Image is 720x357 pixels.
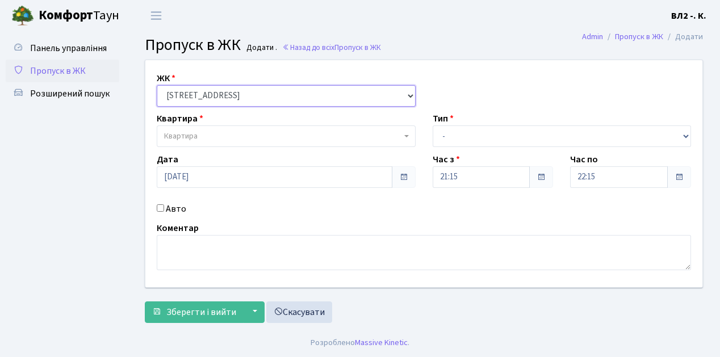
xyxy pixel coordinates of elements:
a: Massive Kinetic [355,337,408,348]
label: Дата [157,153,178,166]
label: Авто [166,202,186,216]
b: ВЛ2 -. К. [671,10,706,22]
li: Додати [663,31,703,43]
a: Панель управління [6,37,119,60]
span: Панель управління [30,42,107,54]
a: Скасувати [266,301,332,323]
button: Переключити навігацію [142,6,170,25]
button: Зберегти і вийти [145,301,244,323]
a: ВЛ2 -. К. [671,9,706,23]
b: Комфорт [39,6,93,24]
label: Час по [570,153,598,166]
span: Таун [39,6,119,26]
label: Тип [433,112,454,125]
span: Квартира [164,131,198,142]
a: Розширений пошук [6,82,119,105]
label: Коментар [157,221,199,235]
nav: breadcrumb [565,25,720,49]
span: Зберегти і вийти [166,306,236,318]
label: ЖК [157,72,175,85]
div: Розроблено . [311,337,409,349]
label: Квартира [157,112,203,125]
label: Час з [433,153,460,166]
a: Admin [582,31,603,43]
span: Пропуск в ЖК [334,42,381,53]
span: Пропуск в ЖК [145,33,241,56]
span: Пропуск в ЖК [30,65,86,77]
img: logo.png [11,5,34,27]
small: Додати . [244,43,277,53]
a: Пропуск в ЖК [615,31,663,43]
a: Назад до всіхПропуск в ЖК [282,42,381,53]
span: Розширений пошук [30,87,110,100]
a: Пропуск в ЖК [6,60,119,82]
